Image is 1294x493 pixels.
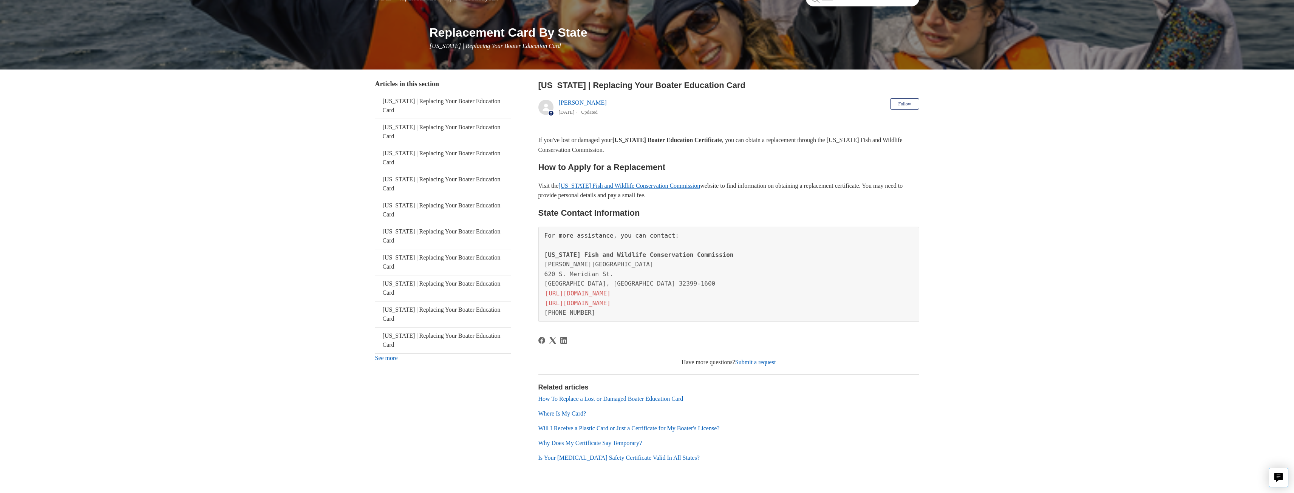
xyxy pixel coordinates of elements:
[538,382,919,393] h2: Related articles
[544,270,716,287] span: 620 S. Meridian St. [GEOGRAPHIC_DATA], [GEOGRAPHIC_DATA] 32399-1600
[1269,468,1288,487] button: Live chat
[544,299,611,308] a: [URL][DOMAIN_NAME]
[538,337,545,344] svg: Share this page on Facebook
[538,440,642,446] a: Why Does My Certificate Say Temporary?
[430,43,561,49] span: [US_STATE] | Replacing Your Boater Education Card
[544,289,611,298] a: [URL][DOMAIN_NAME]
[560,337,567,344] svg: Share this page on LinkedIn
[538,181,919,200] p: Visit the website to find information on obtaining a replacement certificate. You may need to pro...
[538,206,919,219] h2: State Contact Information
[538,79,919,91] h2: Florida | Replacing Your Boater Education Card
[549,337,556,344] a: X Corp
[375,275,511,301] a: [US_STATE] | Replacing Your Boater Education Card
[612,137,722,143] strong: [US_STATE] Boater Education Certificate
[375,80,439,88] span: Articles in this section
[538,425,720,431] a: Will I Receive a Plastic Card or Just a Certificate for My Boater's License?
[558,182,700,189] a: [US_STATE] Fish and Wildlife Conservation Commission
[544,261,654,268] span: [PERSON_NAME][GEOGRAPHIC_DATA]
[544,251,734,258] span: [US_STATE] Fish and Wildlife Conservation Commission
[538,358,919,367] div: Have more questions?
[538,135,919,155] p: If you've lost or damaged your , you can obtain a replacement through the [US_STATE] Fish and Wil...
[559,109,575,115] time: 05/23/2024, 10:55
[538,454,700,461] a: Is Your [MEDICAL_DATA] Safety Certificate Valid In All States?
[581,109,598,115] li: Updated
[735,359,776,365] a: Submit a request
[375,93,511,119] a: [US_STATE] | Replacing Your Boater Education Card
[375,145,511,171] a: [US_STATE] | Replacing Your Boater Education Card
[549,337,556,344] svg: Share this page on X Corp
[538,337,545,344] a: Facebook
[538,396,683,402] a: How To Replace a Lost or Damaged Boater Education Card
[560,337,567,344] a: LinkedIn
[890,98,919,110] button: Follow Article
[559,99,607,106] a: [PERSON_NAME]
[430,23,919,42] h1: Replacement Card By State
[538,227,919,322] pre: For more assistance, you can contact:
[538,161,919,174] h2: How to Apply for a Replacement
[375,223,511,249] a: [US_STATE] | Replacing Your Boater Education Card
[375,197,511,223] a: [US_STATE] | Replacing Your Boater Education Card
[375,301,511,327] a: [US_STATE] | Replacing Your Boater Education Card
[375,249,511,275] a: [US_STATE] | Replacing Your Boater Education Card
[375,328,511,353] a: [US_STATE] | Replacing Your Boater Education Card
[538,410,586,417] a: Where Is My Card?
[544,309,595,316] span: [PHONE_NUMBER]
[375,119,511,145] a: [US_STATE] | Replacing Your Boater Education Card
[375,355,398,361] a: See more
[375,171,511,197] a: [US_STATE] | Replacing Your Boater Education Card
